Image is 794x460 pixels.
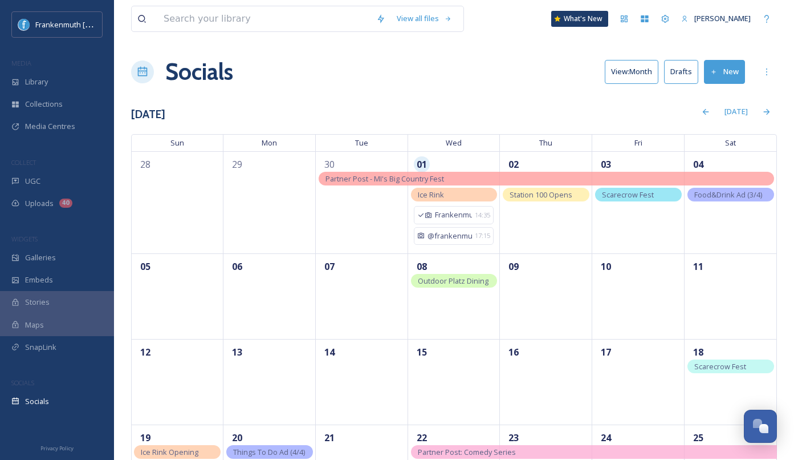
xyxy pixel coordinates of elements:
[664,60,704,83] a: Drafts
[690,156,706,172] span: 04
[59,199,72,208] div: 40
[690,430,706,446] span: 25
[506,344,522,360] span: 16
[427,231,472,241] span: @frankenmuth
[321,259,337,275] span: 07
[694,13,751,23] span: [PERSON_NAME]
[551,11,608,27] a: What's New
[321,430,337,446] span: 21
[229,344,245,360] span: 13
[321,156,337,172] span: 30
[675,7,756,30] a: [PERSON_NAME]
[25,198,54,209] span: Uploads
[435,209,473,220] span: Frankenmuth
[316,134,408,151] span: Tue
[685,134,777,151] span: Sat
[605,60,658,83] button: View:Month
[137,430,153,446] span: 19
[137,259,153,275] span: 05
[40,441,74,454] a: Privacy Policy
[694,361,746,372] span: Scarecrow Fest
[506,430,522,446] span: 23
[391,7,458,30] a: View all files
[18,19,30,30] img: Social%20Media%20PFP%202025.jpg
[598,344,614,360] span: 17
[131,106,165,123] h3: [DATE]
[598,156,614,172] span: 03
[719,100,754,123] div: [DATE]
[598,259,614,275] span: 10
[11,158,36,167] span: COLLECT
[131,134,223,151] span: Sun
[25,121,75,132] span: Media Centres
[414,259,430,275] span: 08
[25,176,40,187] span: UGC
[25,99,63,110] span: Collections
[592,134,685,151] span: Fri
[475,211,490,220] span: 14:35
[25,320,44,330] span: Maps
[690,344,706,360] span: 18
[506,259,522,275] span: 09
[11,235,38,243] span: WIDGETS
[418,189,444,200] span: Ice Rink
[25,252,56,263] span: Galleries
[35,19,121,30] span: Frankenmuth [US_STATE]
[229,259,245,275] span: 06
[11,59,31,67] span: MEDIA
[158,6,370,31] input: Search your library
[25,76,48,87] span: Library
[40,445,74,452] span: Privacy Policy
[602,189,654,213] span: Scarecrow Fest Deadline
[233,447,305,457] span: Things To Do Ad (4/4)
[137,344,153,360] span: 12
[598,430,614,446] span: 24
[25,396,49,407] span: Socials
[475,231,490,241] span: 17:15
[694,189,762,200] span: Food&Drink Ad (3/4)
[704,60,745,83] button: New
[165,55,233,89] a: Socials
[690,259,706,275] span: 11
[418,276,488,286] span: Outdoor Platz Dining
[141,447,198,457] span: Ice Rink Opening
[510,189,572,200] span: Station 100 Opens
[408,134,500,151] span: Wed
[321,344,337,360] span: 14
[229,430,245,446] span: 20
[414,430,430,446] span: 22
[137,156,153,172] span: 28
[25,342,56,353] span: SnapLink
[25,297,50,308] span: Stories
[229,156,245,172] span: 29
[414,344,430,360] span: 15
[418,447,516,457] span: Partner Post: Comedy Series
[223,134,316,151] span: Mon
[325,173,444,184] span: Partner Post - MI's Big Country Fest
[664,60,698,83] button: Drafts
[414,156,430,172] span: 01
[744,410,777,443] button: Open Chat
[25,275,53,285] span: Embeds
[506,156,522,172] span: 02
[500,134,592,151] span: Thu
[11,378,34,387] span: SOCIALS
